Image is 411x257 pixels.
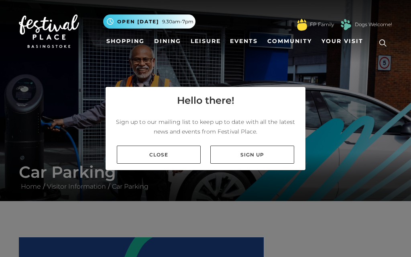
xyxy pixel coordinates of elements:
a: Community [264,34,315,49]
a: Shopping [103,34,148,49]
span: Your Visit [321,37,363,45]
h4: Hello there! [177,93,234,108]
a: Your Visit [318,34,370,49]
a: Dining [151,34,184,49]
span: 9.30am-7pm [162,18,193,25]
a: Leisure [187,34,224,49]
button: Open [DATE] 9.30am-7pm [103,14,195,29]
a: Events [227,34,261,49]
span: Open [DATE] [117,18,159,25]
a: FP Family [310,21,334,28]
a: Dogs Welcome! [355,21,392,28]
img: Festival Place Logo [19,14,79,48]
p: Sign up to our mailing list to keep up to date with all the latest news and events from Festival ... [112,117,299,136]
a: Sign up [210,146,294,164]
a: Close [117,146,201,164]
